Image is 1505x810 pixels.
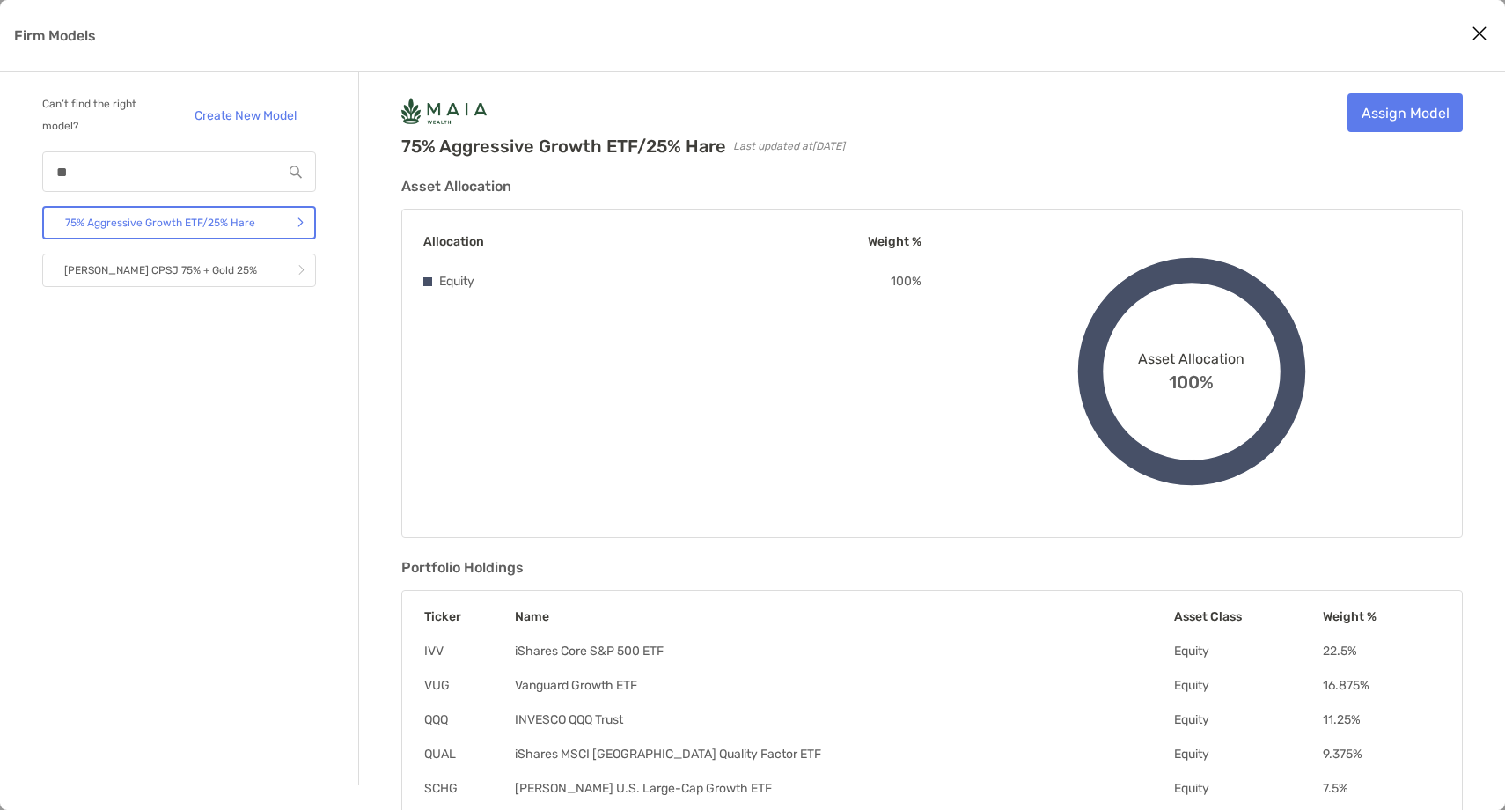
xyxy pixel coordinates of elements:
[1173,677,1322,694] td: Equity
[1173,711,1322,728] td: Equity
[1322,643,1441,659] td: 22.5 %
[514,643,1173,659] td: iShares Core S&P 500 ETF
[401,136,726,157] h2: 75% Aggressive Growth ETF/25% Hare
[423,746,514,762] td: QUAL
[42,206,316,239] a: 75% Aggressive Growth ETF/25% Hare
[1322,711,1441,728] td: 11.25 %
[439,270,474,292] p: Equity
[423,711,514,728] td: QQQ
[1173,780,1322,797] td: Equity
[1322,780,1441,797] td: 7.5 %
[514,746,1173,762] td: iShares MSCI [GEOGRAPHIC_DATA] Quality Factor ETF
[423,231,484,253] p: Allocation
[423,780,514,797] td: SCHG
[175,101,316,129] a: Create New Model
[1138,350,1244,367] span: Asset Allocation
[1173,746,1322,762] td: Equity
[423,608,514,625] th: Ticker
[65,212,255,234] p: 75% Aggressive Growth ETF/25% Hare
[1173,608,1322,625] th: Asset Class
[1347,93,1463,132] a: Assign Model
[514,608,1173,625] th: Name
[1322,746,1441,762] td: 9.375 %
[423,677,514,694] td: VUG
[1173,643,1322,659] td: Equity
[423,643,514,659] td: IVV
[891,270,921,292] p: 100 %
[733,140,845,152] span: Last updated at [DATE]
[14,25,96,47] p: Firm Models
[42,93,168,137] p: Can’t find the right model?
[290,166,302,179] img: input icon
[514,677,1173,694] td: Vanguard Growth ETF
[1466,21,1493,48] button: Close modal
[401,93,487,129] img: Company Logo
[64,260,257,282] p: [PERSON_NAME] CPSJ 75% + Gold 25%
[401,559,1463,576] h3: Portfolio Holdings
[1322,608,1441,625] th: Weight %
[868,231,921,253] p: Weight %
[1169,367,1214,393] span: 100%
[514,780,1173,797] td: [PERSON_NAME] U.S. Large-Cap Growth ETF
[401,178,1463,195] h3: Asset Allocation
[42,254,316,287] a: [PERSON_NAME] CPSJ 75% + Gold 25%
[514,711,1173,728] td: INVESCO QQQ Trust
[1322,677,1441,694] td: 16.875 %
